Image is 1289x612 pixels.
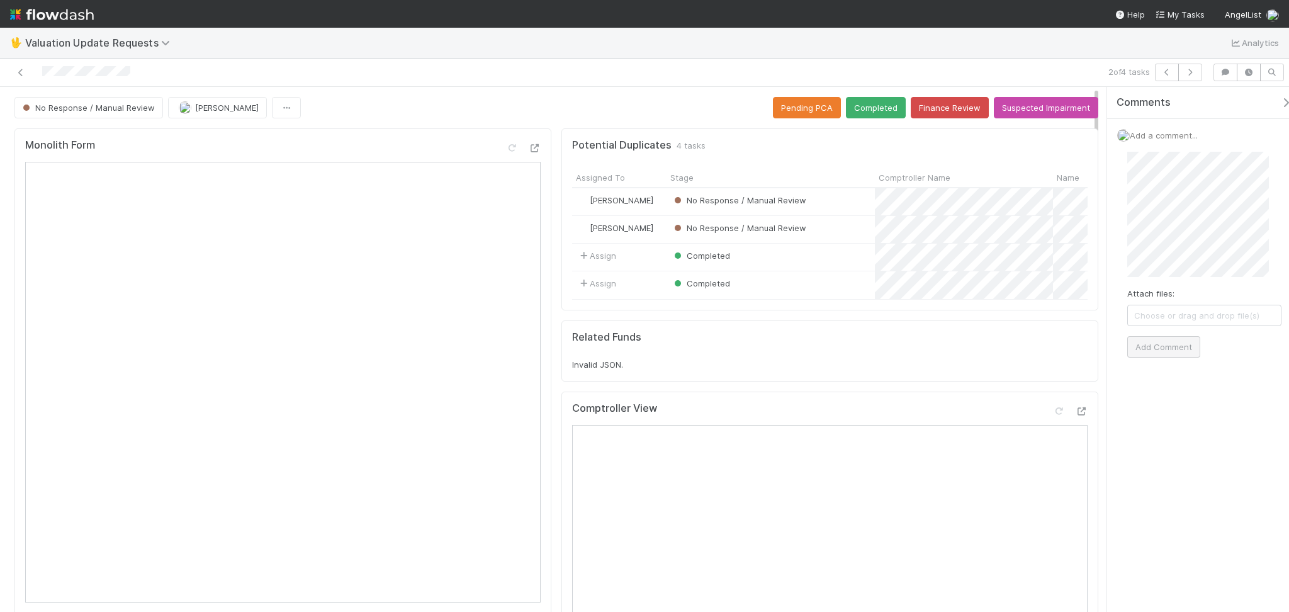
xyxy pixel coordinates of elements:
[25,37,176,49] span: Valuation Update Requests
[1117,129,1130,142] img: avatar_d8fc9ee4-bd1b-4062-a2a8-84feb2d97839.png
[577,194,653,207] div: [PERSON_NAME]
[1127,336,1200,358] button: Add Comment
[672,195,806,205] span: No Response / Manual Review
[846,97,906,118] button: Completed
[677,139,706,152] span: 4 tasks
[168,97,267,118] button: [PERSON_NAME]
[14,97,163,118] button: No Response / Manual Review
[577,222,653,234] div: [PERSON_NAME]
[672,277,730,290] div: Completed
[672,249,730,262] div: Completed
[672,194,806,207] div: No Response / Manual Review
[578,195,588,205] img: avatar_1a1d5361-16dd-4910-a949-020dcd9f55a3.png
[879,171,950,184] span: Comptroller Name
[577,277,616,290] span: Assign
[1108,65,1150,78] span: 2 of 4 tasks
[195,103,259,113] span: [PERSON_NAME]
[672,223,806,233] span: No Response / Manual Review
[911,97,989,118] button: Finance Review
[590,223,653,233] span: [PERSON_NAME]
[179,101,191,114] img: avatar_d8fc9ee4-bd1b-4062-a2a8-84feb2d97839.png
[1057,171,1079,184] span: Name
[1266,9,1279,21] img: avatar_d8fc9ee4-bd1b-4062-a2a8-84feb2d97839.png
[590,195,653,205] span: [PERSON_NAME]
[20,103,155,113] span: No Response / Manual Review
[576,171,625,184] span: Assigned To
[672,251,730,261] span: Completed
[994,97,1098,118] button: Suspected Impairment
[577,249,616,262] span: Assign
[1127,287,1174,300] label: Attach files:
[572,331,641,344] h5: Related Funds
[25,139,95,152] h5: Monolith Form
[1117,96,1171,109] span: Comments
[572,139,672,152] h5: Potential Duplicates
[1155,8,1205,21] a: My Tasks
[572,358,1088,371] div: Invalid JSON.
[672,278,730,288] span: Completed
[670,171,694,184] span: Stage
[1225,9,1261,20] span: AngelList
[572,402,657,415] h5: Comptroller View
[10,4,94,25] img: logo-inverted-e16ddd16eac7371096b0.svg
[672,222,806,234] div: No Response / Manual Review
[1128,305,1281,326] span: Choose or drag and drop file(s)
[578,223,588,233] img: avatar_d8fc9ee4-bd1b-4062-a2a8-84feb2d97839.png
[1229,35,1279,50] a: Analytics
[10,37,23,48] span: 🖖
[1155,9,1205,20] span: My Tasks
[773,97,841,118] button: Pending PCA
[1115,8,1145,21] div: Help
[1130,130,1198,140] span: Add a comment...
